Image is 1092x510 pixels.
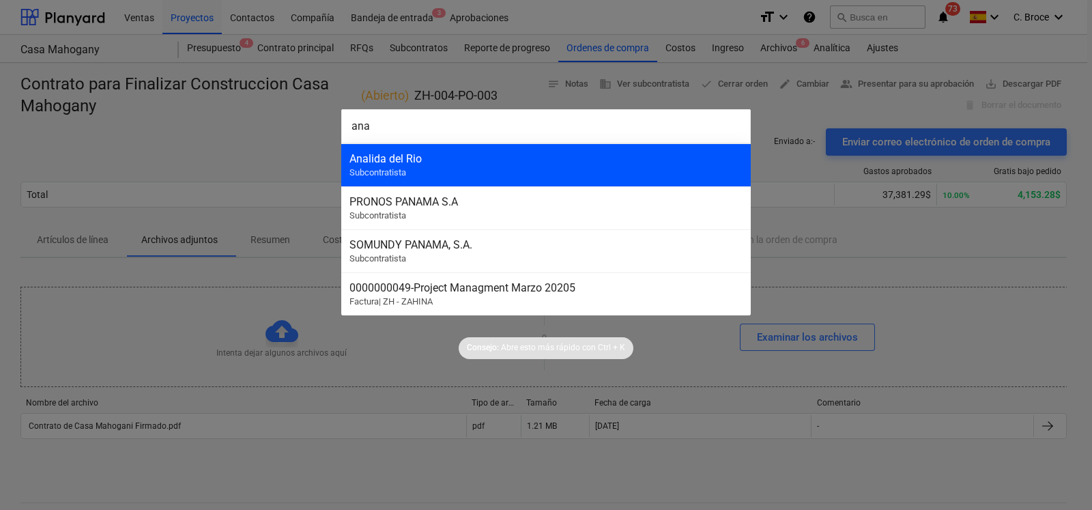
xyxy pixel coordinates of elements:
div: Analida del RioSubcontratista [341,143,751,186]
div: 0000000049-Project Managment Marzo 20205Factura| ZH - ZAHINA [341,272,751,315]
input: Búsqueda de proyectos, partidas, contratos, informes de avance, subcontratistas ... [341,109,751,143]
span: Subcontratista [349,167,406,178]
iframe: Chat Widget [1024,444,1092,510]
div: PRONOS PANAMA S.A [349,195,743,208]
div: Widget de chat [1024,444,1092,510]
div: Analida del Rio [349,152,743,165]
div: SOMUNDY PANAMA, S.A.Subcontratista [341,229,751,272]
p: Abre esto más rápido con [501,342,596,354]
div: 0000000049 - Project Managment Marzo 20205 [349,281,743,294]
span: Factura | ZH - ZAHINA [349,296,433,307]
div: PRONOS PANAMA S.ASubcontratista [341,186,751,229]
p: Ctrl + K [598,342,625,354]
p: Consejo: [467,342,499,354]
div: SOMUNDY PANAMA, S.A. [349,238,743,251]
span: Subcontratista [349,210,406,221]
span: Subcontratista [349,253,406,264]
div: Consejo:Abre esto más rápido conCtrl + K [459,337,633,359]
